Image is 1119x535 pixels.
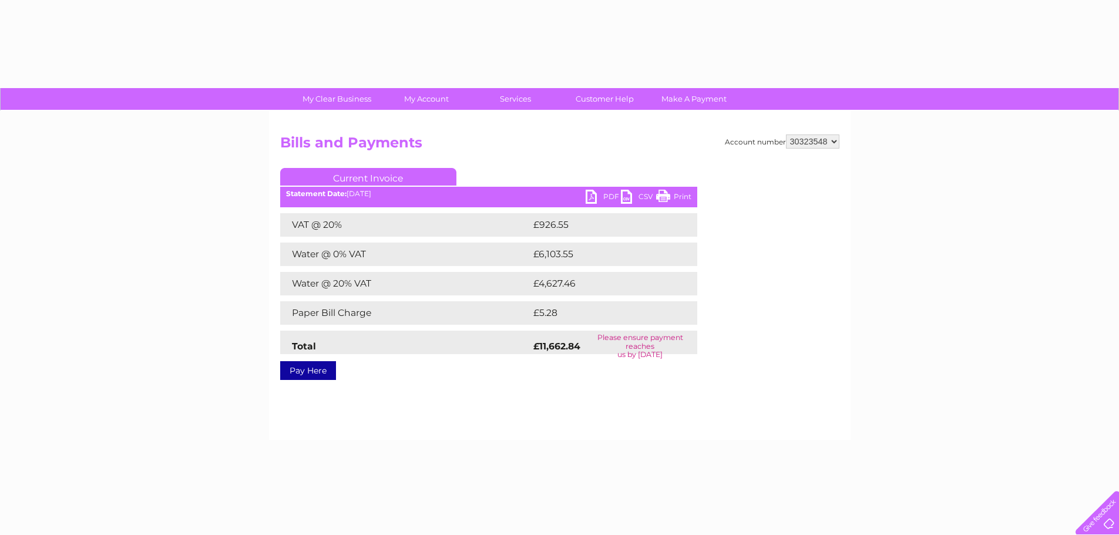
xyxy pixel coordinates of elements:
a: My Clear Business [288,88,385,110]
td: VAT @ 20% [280,213,530,237]
td: £926.55 [530,213,677,237]
a: Customer Help [556,88,653,110]
a: My Account [378,88,475,110]
div: Account number [725,134,839,149]
b: Statement Date: [286,189,347,198]
div: [DATE] [280,190,697,198]
a: Make A Payment [646,88,742,110]
a: Pay Here [280,361,336,380]
td: Water @ 0% VAT [280,243,530,266]
strong: Total [292,341,316,352]
td: Paper Bill Charge [280,301,530,325]
td: £6,103.55 [530,243,678,266]
a: Services [467,88,564,110]
td: £5.28 [530,301,670,325]
h2: Bills and Payments [280,134,839,157]
td: Please ensure payment reaches us by [DATE] [583,331,697,362]
td: Water @ 20% VAT [280,272,530,295]
td: £4,627.46 [530,272,679,295]
a: PDF [586,190,621,207]
a: Current Invoice [280,168,456,186]
strong: £11,662.84 [533,341,580,352]
a: Print [656,190,691,207]
a: CSV [621,190,656,207]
